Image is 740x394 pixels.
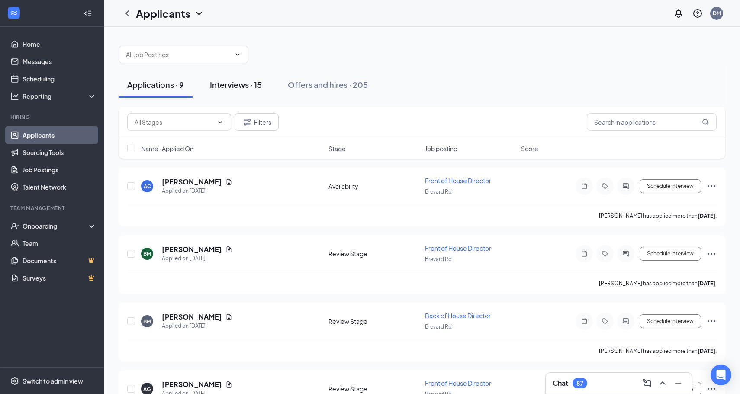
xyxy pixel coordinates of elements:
[599,280,717,287] p: [PERSON_NAME] has applied more than .
[162,380,222,389] h5: [PERSON_NAME]
[640,376,654,390] button: ComposeMessage
[10,377,19,385] svg: Settings
[706,384,717,394] svg: Ellipses
[144,183,151,190] div: AC
[143,318,151,325] div: BM
[23,53,97,70] a: Messages
[23,36,97,53] a: Home
[162,245,222,254] h5: [PERSON_NAME]
[162,322,232,330] div: Applied on [DATE]
[162,187,232,195] div: Applied on [DATE]
[162,177,222,187] h5: [PERSON_NAME]
[10,113,95,121] div: Hiring
[600,250,610,257] svg: Tag
[599,347,717,355] p: [PERSON_NAME] has applied more than .
[576,380,583,387] div: 87
[23,144,97,161] a: Sourcing Tools
[692,8,703,19] svg: QuestionInfo
[711,365,731,385] div: Open Intercom Messenger
[640,179,701,193] button: Schedule Interview
[23,92,97,100] div: Reporting
[642,378,652,388] svg: ComposeMessage
[698,280,715,287] b: [DATE]
[621,183,631,190] svg: ActiveChat
[640,314,701,328] button: Schedule Interview
[640,247,701,261] button: Schedule Interview
[141,144,193,153] span: Name · Applied On
[328,144,346,153] span: Stage
[10,222,19,230] svg: UserCheck
[23,377,83,385] div: Switch to admin view
[425,256,452,262] span: Brevard Rd
[23,126,97,144] a: Applicants
[143,250,151,258] div: BM
[425,379,491,387] span: Front of House Director
[579,183,589,190] svg: Note
[288,79,368,90] div: Offers and hires · 205
[328,182,420,191] div: Availability
[162,254,232,263] div: Applied on [DATE]
[702,119,709,126] svg: MagnifyingGlass
[425,323,452,330] span: Brevard Rd
[242,117,252,127] svg: Filter
[521,144,538,153] span: Score
[706,316,717,326] svg: Ellipses
[621,250,631,257] svg: ActiveChat
[194,8,204,19] svg: ChevronDown
[698,348,715,354] b: [DATE]
[713,10,721,17] div: DM
[553,378,568,388] h3: Chat
[425,177,491,184] span: Front of House Director
[599,212,717,220] p: [PERSON_NAME] has applied more than .
[706,249,717,259] svg: Ellipses
[10,9,18,17] svg: WorkstreamLogo
[23,252,97,269] a: DocumentsCrown
[673,8,684,19] svg: Notifications
[10,204,95,212] div: Team Management
[235,113,279,131] button: Filter Filters
[328,384,420,393] div: Review Stage
[425,312,491,320] span: Back of House Director
[225,178,232,185] svg: Document
[136,6,190,21] h1: Applicants
[579,318,589,325] svg: Note
[587,113,717,131] input: Search in applications
[23,222,89,230] div: Onboarding
[217,119,224,126] svg: ChevronDown
[706,181,717,191] svg: Ellipses
[10,92,19,100] svg: Analysis
[698,213,715,219] b: [DATE]
[425,144,457,153] span: Job posting
[225,246,232,253] svg: Document
[425,188,452,195] span: Brevard Rd
[143,385,151,393] div: AG
[328,249,420,258] div: Review Stage
[600,318,610,325] svg: Tag
[225,381,232,388] svg: Document
[126,50,231,59] input: All Job Postings
[127,79,184,90] div: Applications · 9
[673,378,683,388] svg: Minimize
[135,117,213,127] input: All Stages
[23,70,97,87] a: Scheduling
[579,250,589,257] svg: Note
[84,9,92,18] svg: Collapse
[23,269,97,287] a: SurveysCrown
[328,317,420,326] div: Review Stage
[621,318,631,325] svg: ActiveChat
[23,178,97,196] a: Talent Network
[671,376,685,390] button: Minimize
[23,235,97,252] a: Team
[656,376,669,390] button: ChevronUp
[210,79,262,90] div: Interviews · 15
[234,51,241,58] svg: ChevronDown
[23,161,97,178] a: Job Postings
[122,8,132,19] svg: ChevronLeft
[425,244,491,252] span: Front of House Director
[657,378,668,388] svg: ChevronUp
[600,183,610,190] svg: Tag
[162,312,222,322] h5: [PERSON_NAME]
[225,313,232,320] svg: Document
